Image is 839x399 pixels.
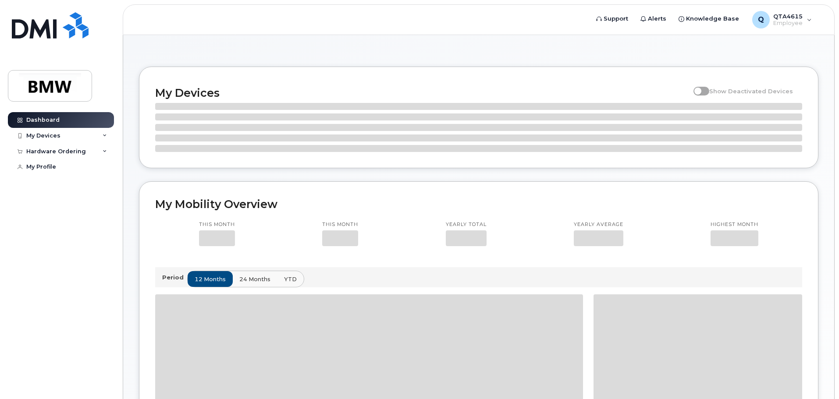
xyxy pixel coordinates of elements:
span: 24 months [239,275,270,283]
h2: My Devices [155,86,689,99]
p: Period [162,273,187,282]
span: Show Deactivated Devices [709,88,793,95]
input: Show Deactivated Devices [693,83,700,90]
span: YTD [284,275,297,283]
p: Yearly total [446,221,487,228]
p: Highest month [711,221,758,228]
h2: My Mobility Overview [155,198,802,211]
p: This month [199,221,235,228]
p: Yearly average [574,221,623,228]
p: This month [322,221,358,228]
